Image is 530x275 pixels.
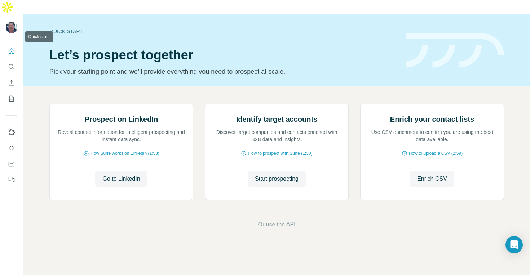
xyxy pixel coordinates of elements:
[406,33,504,68] img: banner
[505,236,523,253] div: Open Intercom Messenger
[255,175,299,183] span: Start prospecting
[6,60,17,73] button: Search
[49,67,397,77] p: Pick your starting point and we’ll provide everything you need to prospect at scale.
[57,129,186,143] p: Reveal contact information for intelligent prospecting and instant data sync.
[49,48,397,62] h1: Let’s prospect together
[212,129,341,143] p: Discover target companies and contacts enriched with B2B data and insights.
[95,171,147,187] button: Go to LinkedIn
[6,22,17,33] img: Avatar
[85,114,158,124] h2: Prospect on LinkedIn
[6,157,17,170] button: Dashboard
[6,92,17,105] button: My lists
[248,150,312,157] span: How to prospect with Surfe (1:30)
[248,171,306,187] button: Start prospecting
[258,220,295,229] button: Or use the API
[409,150,463,157] span: How to upload a CSV (2:59)
[6,173,17,186] button: Feedback
[410,171,454,187] button: Enrich CSV
[6,141,17,154] button: Use Surfe API
[6,76,17,89] button: Enrich CSV
[417,175,447,183] span: Enrich CSV
[90,150,159,157] span: How Surfe works on LinkedIn (1:58)
[368,129,496,143] p: Use CSV enrichment to confirm you are using the best data available.
[49,28,397,35] div: Quick start
[6,45,17,58] button: Quick start
[6,126,17,139] button: Use Surfe on LinkedIn
[236,114,318,124] h2: Identify target accounts
[390,114,474,124] h2: Enrich your contact lists
[102,175,140,183] span: Go to LinkedIn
